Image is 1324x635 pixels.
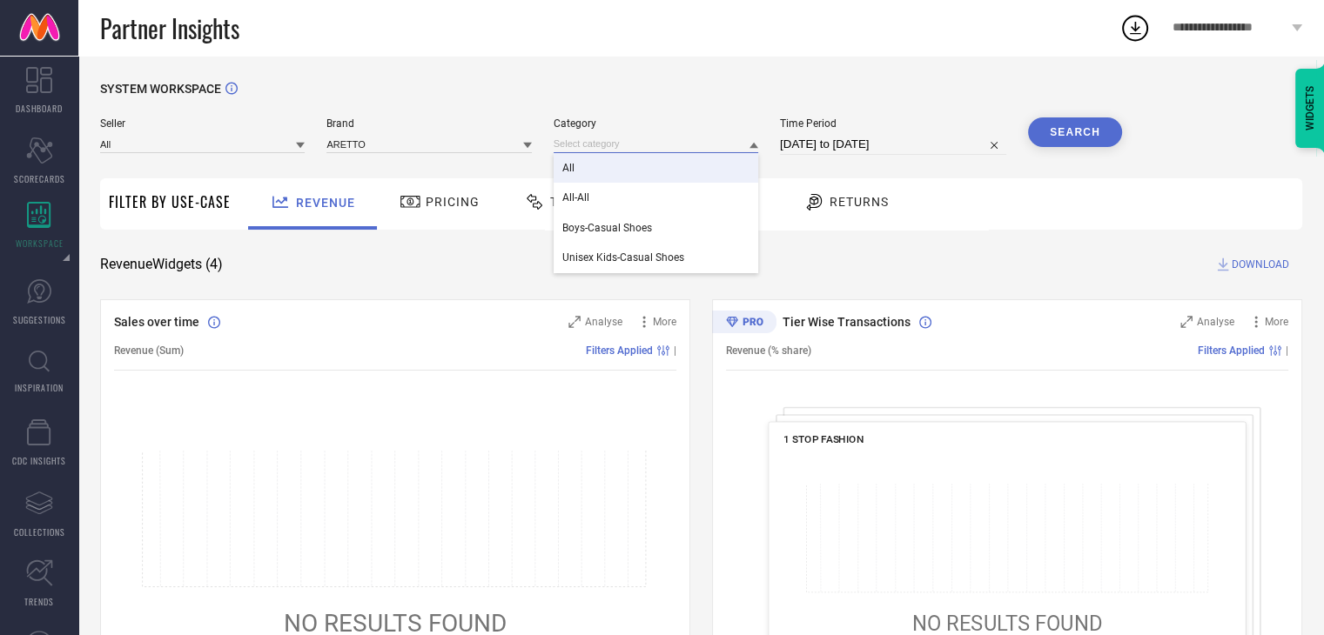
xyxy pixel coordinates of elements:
[1232,256,1289,273] span: DOWNLOAD
[554,135,758,153] input: Select category
[13,313,66,326] span: SUGGESTIONS
[100,117,305,130] span: Seller
[100,256,223,273] span: Revenue Widgets ( 4 )
[1197,316,1234,328] span: Analyse
[783,433,864,445] span: 1 STOP FASHION
[1180,316,1193,328] svg: Zoom
[12,454,66,467] span: CDC INSIGHTS
[16,102,63,115] span: DASHBOARD
[783,315,911,329] span: Tier Wise Transactions
[100,82,221,96] span: SYSTEM WORKSPACE
[550,195,604,209] span: Traffic
[562,251,684,264] span: Unisex Kids-Casual Shoes
[1198,344,1265,357] span: Filters Applied
[586,344,653,357] span: Filters Applied
[712,311,776,337] div: Premium
[568,316,581,328] svg: Zoom
[554,117,758,130] span: Category
[780,134,1006,155] input: Select time period
[653,316,676,328] span: More
[24,595,54,608] span: TRENDS
[16,237,64,250] span: WORKSPACE
[114,344,184,357] span: Revenue (Sum)
[426,195,480,209] span: Pricing
[780,117,1006,130] span: Time Period
[326,117,531,130] span: Brand
[726,344,811,357] span: Revenue (% share)
[830,195,889,209] span: Returns
[296,196,355,210] span: Revenue
[114,315,199,329] span: Sales over time
[562,222,652,234] span: Boys-Casual Shoes
[14,172,65,185] span: SCORECARDS
[674,344,676,357] span: |
[15,381,64,394] span: INSPIRATION
[1119,12,1151,43] div: Open download list
[554,213,758,243] div: Boys-Casual Shoes
[554,153,758,183] div: All
[14,525,65,538] span: COLLECTIONS
[109,191,231,212] span: Filter By Use-Case
[585,316,622,328] span: Analyse
[1028,117,1122,147] button: Search
[1286,344,1288,357] span: |
[100,10,239,46] span: Partner Insights
[554,243,758,272] div: Unisex Kids-Casual Shoes
[562,162,575,174] span: All
[554,183,758,212] div: All-All
[562,191,589,204] span: All-All
[1265,316,1288,328] span: More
